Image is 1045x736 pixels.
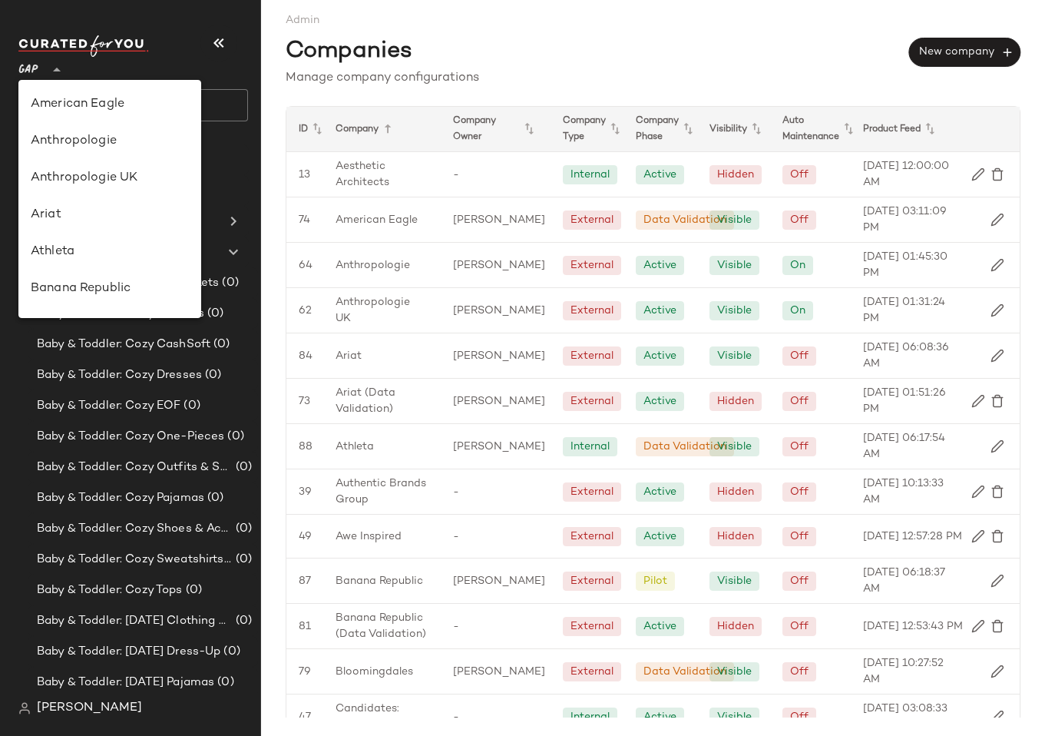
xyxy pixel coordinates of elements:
span: Bloomingdales [336,664,413,680]
span: Global Clipboards [52,213,153,230]
div: On [790,257,805,274]
div: Off [790,439,809,455]
span: Banana Republic [336,573,423,589]
span: (0) [204,489,223,507]
span: [PERSON_NAME] [37,699,142,718]
div: Hidden [717,484,754,500]
span: [DATE] 01:51:26 PM [863,385,963,417]
span: [PERSON_NAME] [453,573,545,589]
div: Data Validation [643,439,726,455]
img: svg%3e [990,665,1004,678]
span: (0) [224,428,243,446]
div: Off [790,167,809,183]
span: [PERSON_NAME] [453,257,545,274]
div: Visible [717,439,752,455]
img: svg%3e [990,258,1004,272]
span: 39 [299,484,312,500]
span: All Products [52,182,121,200]
span: [DATE] 10:13:33 AM [863,476,963,508]
div: Off [790,664,809,680]
span: 64 [299,257,313,274]
div: Off [790,393,809,409]
span: - [453,529,459,545]
span: (0) [202,366,221,384]
span: Baby & Toddler: [DATE] Pajamas [37,674,214,691]
span: [DATE] 01:45:30 PM [863,249,963,281]
div: Visible [717,573,752,589]
span: (0) [210,336,230,353]
div: Off [790,484,809,500]
img: svg%3e [990,439,1004,453]
span: [PERSON_NAME] [453,439,545,455]
span: Baby & Toddler: Cozy Outfits & Sets [37,459,233,476]
span: Baby & Toddler: [DATE] Clothing & Accessories [37,612,233,630]
span: (14) [153,213,178,230]
div: Visible [717,709,752,725]
div: Data Validation [643,212,726,228]
div: External [570,393,613,409]
span: Baby & Toddler: Cozy Sweatshirts & Sweatpants [37,551,233,569]
button: New company [909,38,1020,67]
div: External [570,212,613,228]
span: (0) [204,305,223,323]
span: Dashboard [49,151,110,169]
div: External [570,529,613,545]
span: Baby & Toddler: Cozy Shoes & Accessories [37,520,233,538]
div: Active [643,484,676,500]
div: Visible [717,303,752,319]
span: (67) [107,244,132,261]
span: [PERSON_NAME] [453,393,545,409]
div: Active [643,303,676,319]
span: Baby & Toddler: [DATE] Dress-Up [37,643,220,661]
span: [DATE] 03:08:33 AM [863,701,963,733]
span: Baby & Toddler: Cozy Tops [37,582,183,599]
span: Baby & Toddler: Cozy Bottoms [37,305,204,323]
div: Pilot [643,573,667,589]
span: Ariat [336,348,362,364]
div: External [570,484,613,500]
div: Active [643,529,676,545]
span: 79 [299,664,311,680]
span: [PERSON_NAME] [453,664,545,680]
span: (0) [183,582,202,599]
img: svg%3e [990,213,1004,227]
span: (0) [233,459,252,476]
div: ID [286,107,323,151]
span: [PERSON_NAME] [453,212,545,228]
span: Curations [52,244,107,261]
img: svg%3e [971,529,985,543]
div: Off [790,618,809,635]
span: 81 [299,618,311,635]
span: Baby & Toddler: Cozy Dresses [37,366,202,384]
span: Anthropologie UK [336,294,428,327]
div: External [570,348,613,364]
span: Athleta [336,439,374,455]
span: 62 [299,303,312,319]
div: External [570,573,613,589]
img: svg%3e [990,485,1004,499]
img: svg%3e [18,702,31,714]
span: [DATE] 12:57:28 PM [863,529,962,545]
span: Aesthetic Architects [336,158,428,191]
span: (0) [220,643,240,661]
div: Hidden [717,529,754,545]
div: Hidden [717,393,754,409]
div: Visible [717,257,752,274]
img: svg%3e [990,529,1004,543]
span: American Eagle [336,212,418,228]
span: Anthropologie [336,257,410,274]
div: Off [790,529,809,545]
img: svg%3e [990,303,1004,317]
span: Baby & Toddler: Cozy EOF [37,397,180,415]
div: Visibility [697,107,771,151]
span: 87 [299,573,311,589]
span: - [453,709,459,725]
img: svg%3e [990,574,1004,588]
div: Company [323,107,441,151]
div: Product Feed [851,107,975,151]
div: Hidden [717,167,754,183]
span: [PERSON_NAME] [453,303,545,319]
img: svg%3e [990,619,1004,633]
span: 73 [299,393,310,409]
img: svg%3e [990,167,1004,181]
